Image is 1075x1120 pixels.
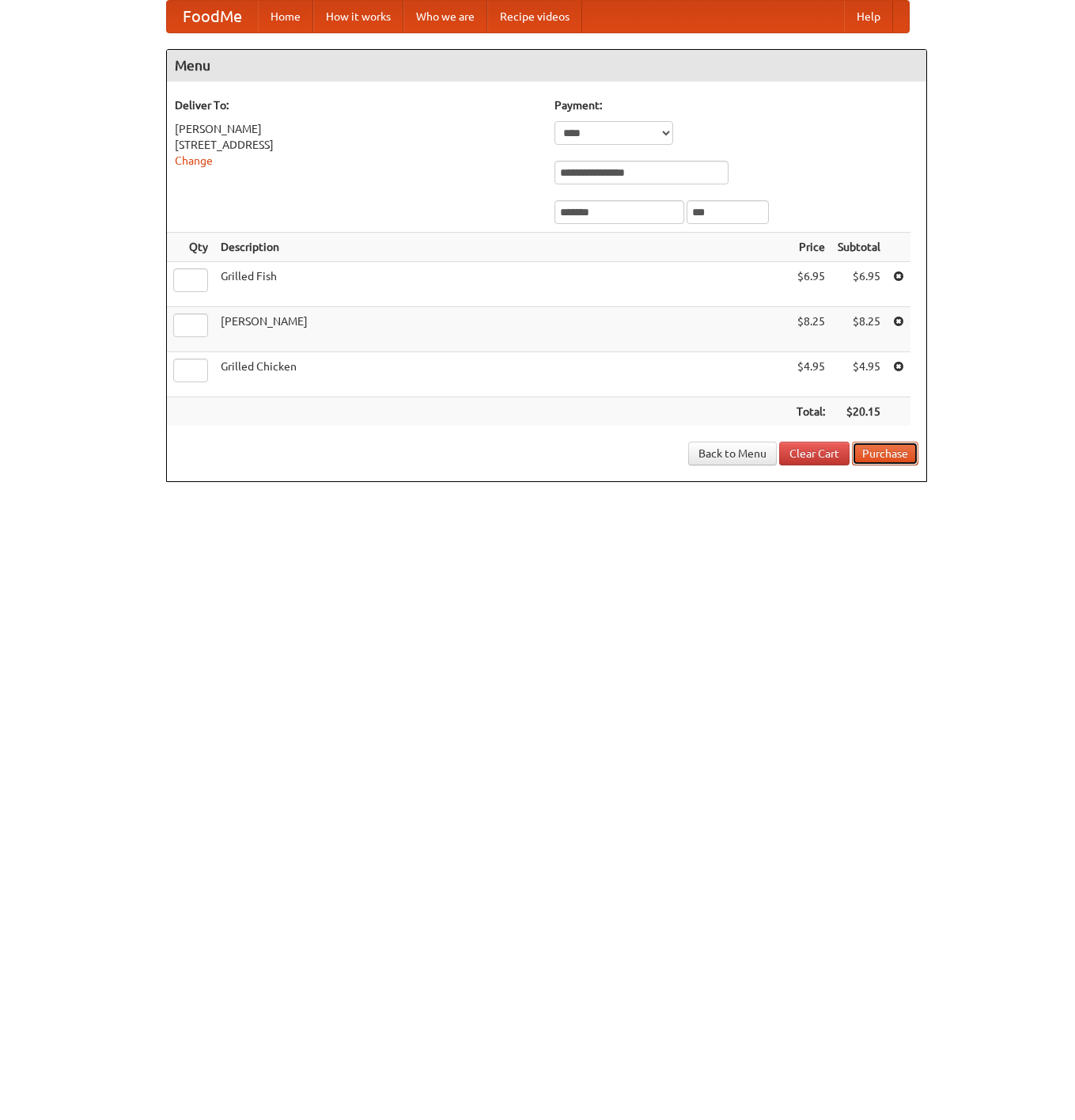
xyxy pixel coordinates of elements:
[487,1,582,32] a: Recipe videos
[831,352,887,397] td: $4.95
[167,1,258,32] a: FoodMe
[403,1,487,32] a: Who we are
[831,233,887,262] th: Subtotal
[831,307,887,352] td: $8.25
[167,50,926,82] h4: Menu
[175,121,539,137] div: [PERSON_NAME]
[214,262,790,307] td: Grilled Fish
[790,352,831,397] td: $4.95
[790,307,831,352] td: $8.25
[790,397,831,427] th: Total:
[214,307,790,352] td: [PERSON_NAME]
[779,442,850,465] a: Clear Cart
[167,233,214,262] th: Qty
[258,1,313,32] a: Home
[555,97,918,113] h5: Payment:
[790,262,831,307] td: $6.95
[214,233,790,262] th: Description
[688,442,777,465] a: Back to Menu
[844,1,893,32] a: Help
[831,397,887,427] th: $20.15
[790,233,831,262] th: Price
[214,352,790,397] td: Grilled Chicken
[831,262,887,307] td: $6.95
[175,154,213,167] a: Change
[175,97,539,113] h5: Deliver To:
[852,442,918,465] button: Purchase
[175,137,539,153] div: [STREET_ADDRESS]
[313,1,403,32] a: How it works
